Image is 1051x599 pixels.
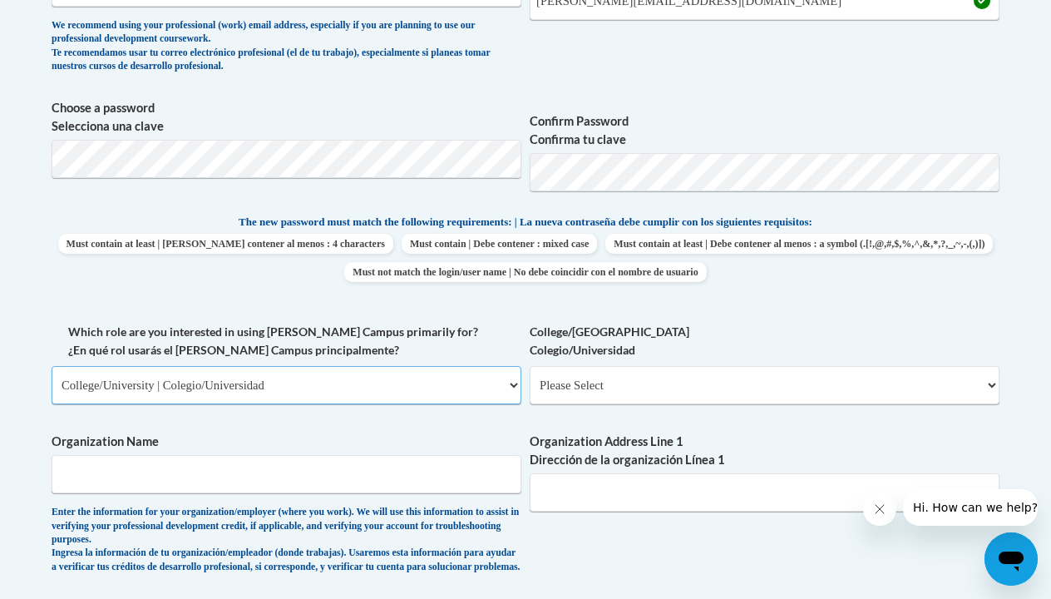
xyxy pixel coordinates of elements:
label: Organization Name [52,433,521,451]
iframe: Button to launch messaging window [984,532,1038,586]
iframe: Close message [863,493,896,526]
label: College/[GEOGRAPHIC_DATA] Colegio/Universidad [530,323,999,359]
input: Metadata input [52,455,521,493]
input: Metadata input [530,473,999,512]
span: The new password must match the following requirements: | La nueva contraseña debe cumplir con lo... [239,215,812,230]
label: Choose a password Selecciona una clave [52,99,521,136]
label: Confirm Password Confirma tu clave [530,112,999,149]
label: Which role are you interested in using [PERSON_NAME] Campus primarily for? ¿En qué rol usarás el ... [52,323,521,359]
label: Organization Address Line 1 Dirección de la organización Línea 1 [530,433,999,469]
span: Must contain at least | [PERSON_NAME] contener al menos : 4 characters [58,234,393,254]
span: Must contain at least | Debe contener al menos : a symbol (.[!,@,#,$,%,^,&,*,?,_,~,-,(,)]) [605,234,993,254]
span: Must contain | Debe contener : mixed case [402,234,597,254]
div: We recommend using your professional (work) email address, especially if you are planning to use ... [52,19,521,74]
span: Must not match the login/user name | No debe coincidir con el nombre de usuario [344,262,706,282]
iframe: Message from company [903,489,1038,526]
div: Enter the information for your organization/employer (where you work). We will use this informati... [52,506,521,574]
